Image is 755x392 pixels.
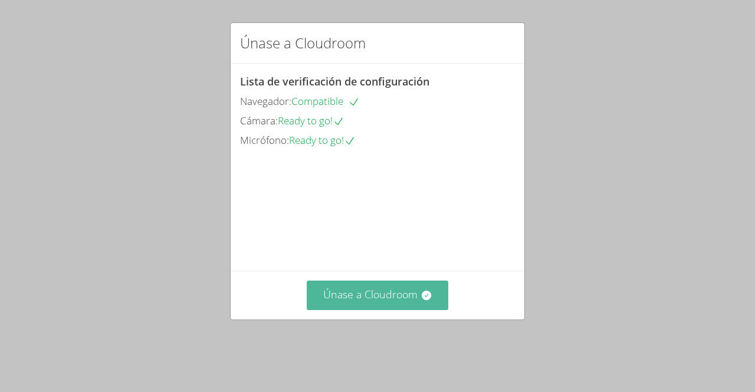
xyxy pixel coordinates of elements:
[323,287,418,301] font: Únase a Cloudroom
[240,133,289,147] font: Micrófono:
[240,33,366,52] font: Únase a Cloudroom
[240,74,429,88] font: Lista de verificación de configuración
[291,94,343,108] font: Compatible
[289,133,356,147] span: Ready to go!
[278,114,344,127] span: Ready to go!
[307,281,449,309] button: Únase a Cloudroom
[240,94,291,108] font: Navegador:
[240,114,278,127] font: Cámara:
